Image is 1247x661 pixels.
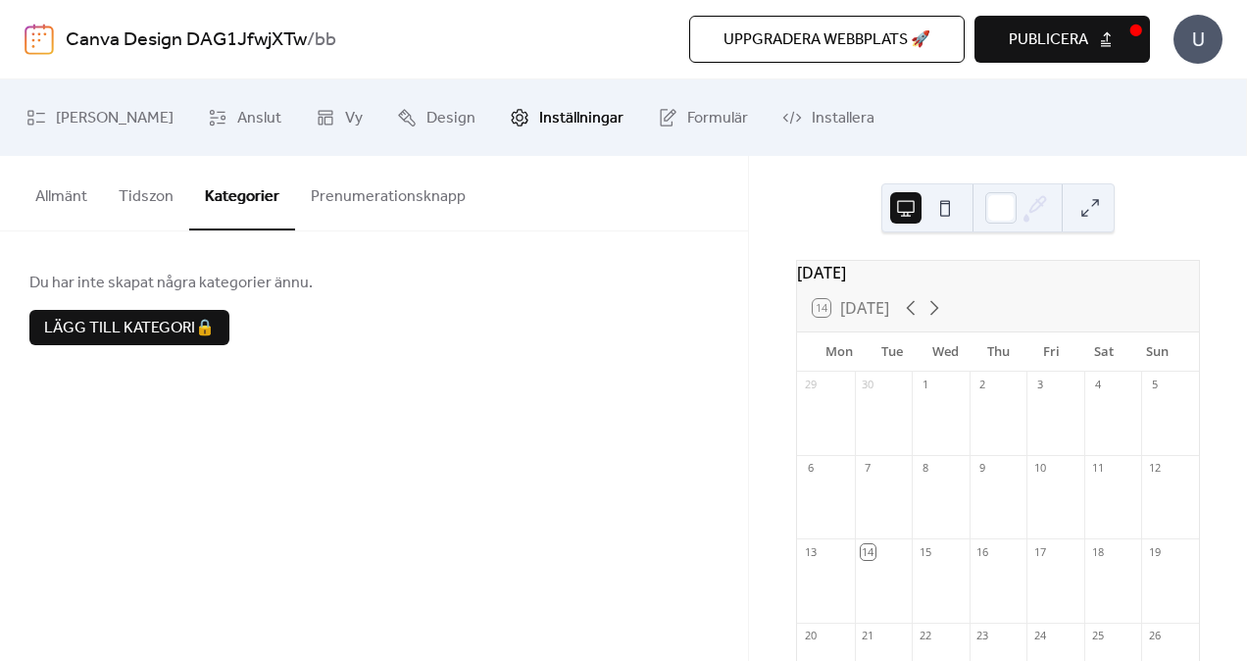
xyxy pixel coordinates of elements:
a: Vy [301,87,377,148]
div: 4 [1090,378,1105,392]
div: 16 [975,544,990,559]
div: 18 [1090,544,1105,559]
div: Mon [813,332,866,372]
b: / [307,22,315,59]
div: U [1173,15,1222,64]
a: Inställningar [495,87,638,148]
div: 15 [918,544,932,559]
div: 13 [803,544,818,559]
div: 30 [861,378,875,392]
div: 7 [861,461,875,476]
span: Vy [345,103,363,134]
div: 2 [975,378,990,392]
div: 3 [1032,378,1047,392]
div: 1 [918,378,932,392]
a: Design [382,87,490,148]
span: [PERSON_NAME] [56,103,174,134]
div: 5 [1147,378,1162,392]
div: 26 [1147,629,1162,643]
b: bb [315,22,336,59]
div: 11 [1090,461,1105,476]
a: Anslut [193,87,296,148]
span: Installera [812,103,874,134]
div: 22 [918,629,932,643]
div: Tue [866,332,919,372]
div: 9 [975,461,990,476]
img: logo [25,24,54,55]
div: 14 [861,544,875,559]
button: Prenumerationsknapp [295,156,481,229]
div: Thu [972,332,1024,372]
div: Sat [1077,332,1130,372]
button: Uppgradera webbplats 🚀 [689,16,965,63]
span: Design [426,103,475,134]
button: Allmänt [20,156,103,229]
div: 10 [1032,461,1047,476]
button: Tidszon [103,156,189,229]
div: Fri [1024,332,1077,372]
div: Wed [919,332,972,372]
div: 19 [1147,544,1162,559]
a: Installera [768,87,889,148]
a: [PERSON_NAME] [12,87,188,148]
span: Uppgradera webbplats 🚀 [723,28,930,52]
div: 23 [975,629,990,643]
span: Publicera [1009,28,1088,52]
div: 21 [861,629,875,643]
div: 17 [1032,544,1047,559]
a: Formulär [643,87,763,148]
div: [DATE] [797,261,1199,284]
div: Sun [1130,332,1183,372]
span: Formulär [687,103,748,134]
button: Kategorier [189,156,295,230]
div: 29 [803,378,818,392]
div: 24 [1032,629,1047,643]
a: Canva Design DAG1JfwjXTw [66,22,307,59]
span: Anslut [237,103,281,134]
div: 25 [1090,629,1105,643]
div: 8 [918,461,932,476]
button: Publicera [974,16,1150,63]
div: 6 [803,461,818,476]
span: Inställningar [539,103,623,134]
div: 20 [803,629,818,643]
span: Du har inte skapat några kategorier ännu. [29,272,719,295]
div: 12 [1147,461,1162,476]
